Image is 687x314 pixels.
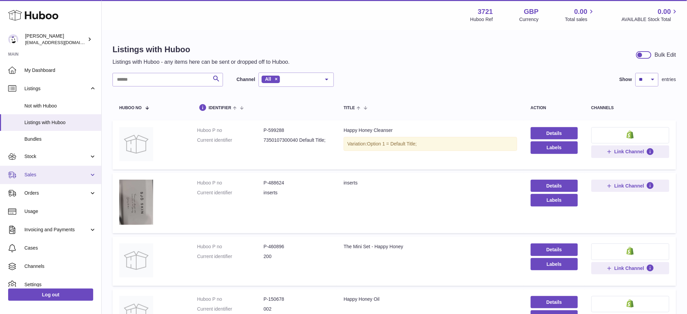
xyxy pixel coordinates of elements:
[565,16,595,23] span: Total sales
[24,281,96,288] span: Settings
[24,153,89,160] span: Stock
[24,190,89,196] span: Orders
[658,7,671,16] span: 0.00
[8,289,93,301] a: Log out
[574,7,588,16] span: 0.00
[24,85,89,92] span: Listings
[24,103,96,109] span: Not with Huboo
[520,16,539,23] div: Currency
[470,16,493,23] div: Huboo Ref
[24,172,89,178] span: Sales
[8,34,18,44] img: internalAdmin-3721@internal.huboo.com
[622,16,679,23] span: AVAILABLE Stock Total
[24,119,96,126] span: Listings with Huboo
[524,7,539,16] strong: GBP
[565,7,595,23] a: 0.00 Total sales
[24,67,96,74] span: My Dashboard
[24,245,96,251] span: Cases
[24,208,96,215] span: Usage
[478,7,493,16] strong: 3721
[24,263,96,270] span: Channels
[25,40,100,45] span: [EMAIL_ADDRESS][DOMAIN_NAME]
[25,33,86,46] div: [PERSON_NAME]
[24,227,89,233] span: Invoicing and Payments
[622,7,679,23] a: 0.00 AVAILABLE Stock Total
[24,136,96,142] span: Bundles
